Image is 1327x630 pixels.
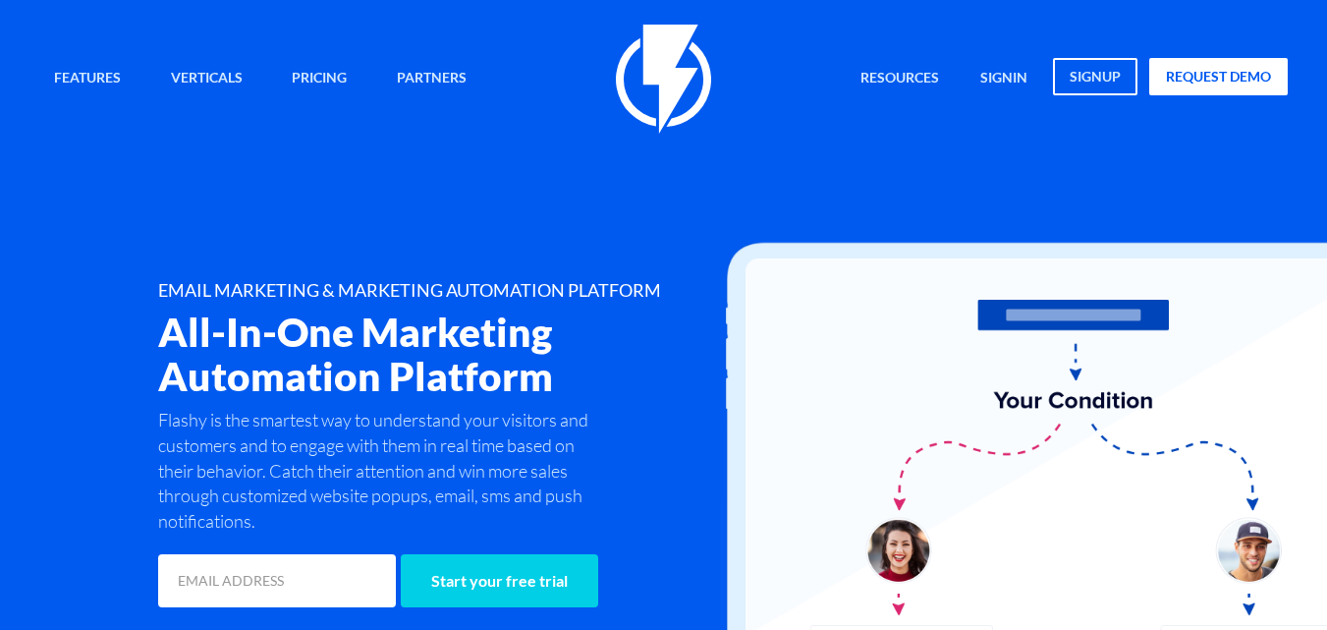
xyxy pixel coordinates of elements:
a: Partners [382,58,481,100]
a: Pricing [277,58,361,100]
a: Verticals [156,58,257,100]
a: request demo [1149,58,1288,95]
input: EMAIL ADDRESS [158,554,396,607]
a: Features [39,58,136,100]
a: Resources [846,58,954,100]
p: Flashy is the smartest way to understand your visitors and customers and to engage with them in r... [158,408,597,535]
input: Start your free trial [401,554,598,607]
h1: EMAIL MARKETING & MARKETING AUTOMATION PLATFORM [158,281,753,301]
h2: All-In-One Marketing Automation Platform [158,311,753,398]
a: signin [966,58,1042,100]
a: signup [1053,58,1137,95]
